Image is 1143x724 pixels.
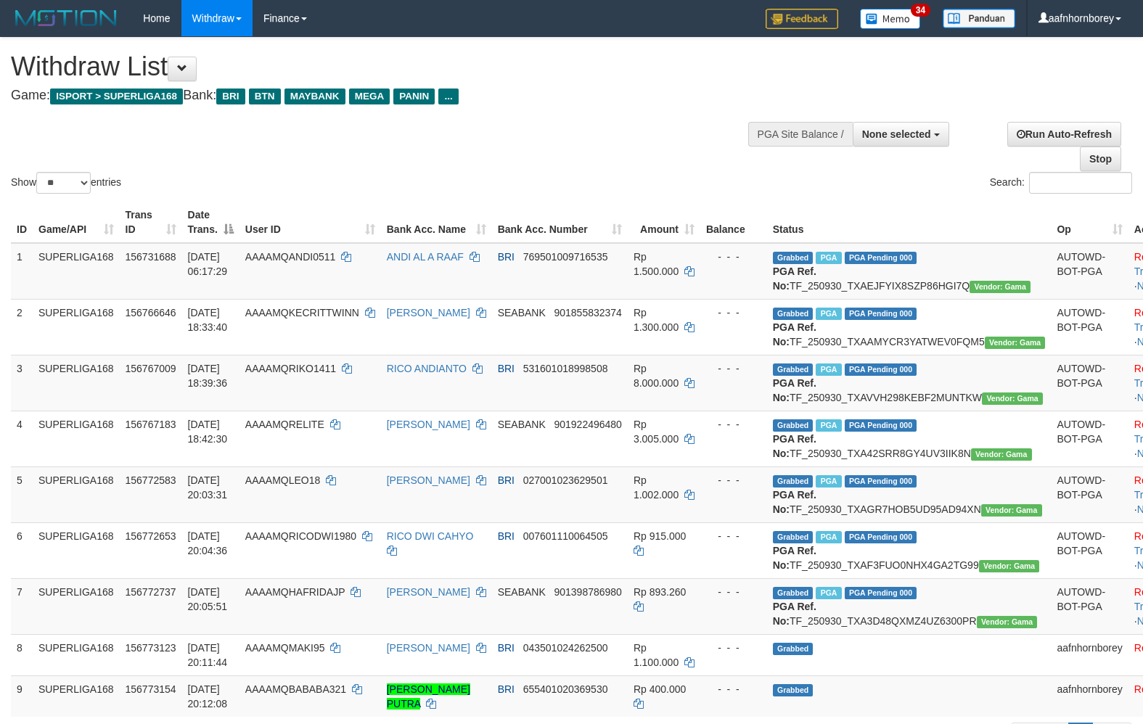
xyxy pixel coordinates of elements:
[523,474,608,486] span: Copy 027001023629501 to clipboard
[11,522,33,578] td: 6
[971,448,1032,461] span: Vendor URL: https://trx31.1velocity.biz
[634,307,679,333] span: Rp 1.300.000
[11,675,33,717] td: 9
[773,587,814,599] span: Grabbed
[773,489,816,515] b: PGA Ref. No:
[387,251,464,263] a: ANDI AL A RAAF
[845,252,917,264] span: PGA Pending
[773,545,816,571] b: PGA Ref. No:
[1051,355,1128,411] td: AUTOWD-BOT-PGA
[498,307,546,318] span: SEABANK
[11,466,33,522] td: 5
[126,586,176,598] span: 156772737
[766,9,838,29] img: Feedback.jpg
[845,363,917,376] span: PGA Pending
[982,392,1043,405] span: Vendor URL: https://trx31.1velocity.biz
[387,642,470,654] a: [PERSON_NAME]
[554,586,621,598] span: Copy 901398786980 to clipboard
[393,89,435,104] span: PANIN
[845,308,917,320] span: PGA Pending
[1051,411,1128,466] td: AUTOWD-BOT-PGA
[36,172,91,194] select: Showentries
[33,202,120,243] th: Game/API: activate to sort column ascending
[706,682,761,696] div: - - -
[126,474,176,486] span: 156772583
[1051,466,1128,522] td: AUTOWD-BOT-PGA
[33,299,120,355] td: SUPERLIGA168
[245,307,359,318] span: AAAAMQKECRITTWINN
[634,363,679,389] span: Rp 8.000.000
[11,634,33,675] td: 8
[523,683,608,695] span: Copy 655401020369530 to clipboard
[634,586,686,598] span: Rp 893.260
[816,475,841,488] span: Marked by aafheankoy
[126,363,176,374] span: 156767009
[1051,243,1128,300] td: AUTOWD-BOT-PGA
[33,675,120,717] td: SUPERLIGA168
[11,299,33,355] td: 2
[767,411,1052,466] td: TF_250930_TXA42SRR8GY4UV3IIK8N
[498,419,546,430] span: SEABANK
[862,128,931,140] span: None selected
[33,578,120,634] td: SUPERLIGA168
[706,417,761,432] div: - - -
[216,89,245,104] span: BRI
[498,363,515,374] span: BRI
[773,433,816,459] b: PGA Ref. No:
[700,202,767,243] th: Balance
[1051,634,1128,675] td: aafnhornborey
[188,683,228,709] span: [DATE] 20:12:08
[773,266,816,292] b: PGA Ref. No:
[387,419,470,430] a: [PERSON_NAME]
[126,307,176,318] span: 156766646
[634,419,679,445] span: Rp 3.005.000
[182,202,239,243] th: Date Trans.: activate to sort column descending
[33,243,120,300] td: SUPERLIGA168
[11,172,121,194] label: Show entries
[706,641,761,655] div: - - -
[845,531,917,543] span: PGA Pending
[911,4,930,17] span: 34
[284,89,345,104] span: MAYBANK
[1051,675,1128,717] td: aafnhornborey
[245,683,346,695] span: AAAAMQBABABA321
[188,474,228,501] span: [DATE] 20:03:31
[11,7,121,29] img: MOTION_logo.png
[845,419,917,432] span: PGA Pending
[943,9,1015,28] img: panduan.png
[245,586,345,598] span: AAAAMQHAFRIDAJP
[773,363,814,376] span: Grabbed
[492,202,628,243] th: Bank Acc. Number: activate to sort column ascending
[387,474,470,486] a: [PERSON_NAME]
[11,411,33,466] td: 4
[767,522,1052,578] td: TF_250930_TXAF3FUO0NHX4GA2TG99
[188,307,228,333] span: [DATE] 18:33:40
[126,683,176,695] span: 156773154
[634,642,679,668] span: Rp 1.100.000
[816,363,841,376] span: Marked by aafheankoy
[188,251,228,277] span: [DATE] 06:17:29
[773,252,814,264] span: Grabbed
[249,89,281,104] span: BTN
[33,355,120,411] td: SUPERLIGA168
[816,252,841,264] span: Marked by aafromsomean
[1051,578,1128,634] td: AUTOWD-BOT-PGA
[523,363,608,374] span: Copy 531601018998508 to clipboard
[245,474,321,486] span: AAAAMQLEO18
[634,530,686,542] span: Rp 915.000
[773,377,816,403] b: PGA Ref. No:
[1051,202,1128,243] th: Op: activate to sort column ascending
[11,202,33,243] th: ID
[381,202,492,243] th: Bank Acc. Name: activate to sort column ascending
[748,122,853,147] div: PGA Site Balance /
[498,474,515,486] span: BRI
[1007,122,1121,147] a: Run Auto-Refresh
[554,307,621,318] span: Copy 901855832374 to clipboard
[977,616,1038,628] span: Vendor URL: https://trx31.1velocity.biz
[188,363,228,389] span: [DATE] 18:39:36
[523,251,608,263] span: Copy 769501009716535 to clipboard
[11,355,33,411] td: 3
[50,89,183,104] span: ISPORT > SUPERLIGA168
[767,355,1052,411] td: TF_250930_TXAVVH298KEBF2MUNTKW
[706,585,761,599] div: - - -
